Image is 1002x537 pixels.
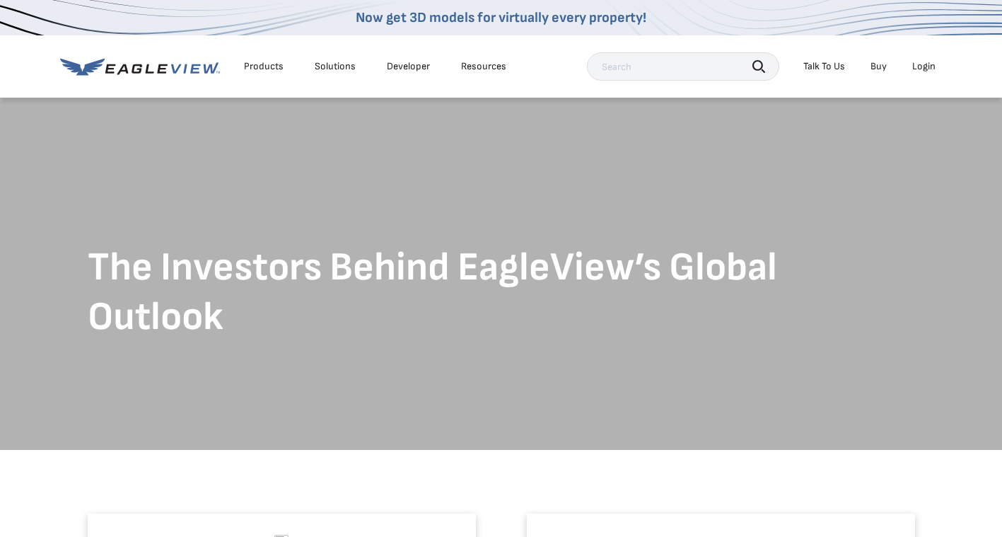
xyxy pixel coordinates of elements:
a: Developer [387,60,430,73]
a: Now get 3D models for virtually every property! [356,9,646,26]
a: Buy [870,60,887,73]
div: Login [912,60,936,73]
div: Solutions [315,60,356,73]
div: Resources [461,60,506,73]
input: Search [587,52,779,81]
div: Products [244,60,284,73]
div: Talk To Us [803,60,845,73]
h1: The Investors Behind EagleView’s Global Outlook [88,243,915,342]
